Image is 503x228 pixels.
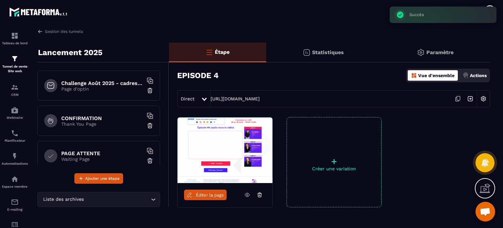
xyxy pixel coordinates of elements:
[11,83,19,91] img: formation
[61,121,143,127] p: Thank You Page
[196,193,224,197] span: Éditer la page
[61,150,143,156] h6: PAGE ATTENTE
[2,41,28,45] p: Tableau de bord
[181,96,195,101] span: Direct
[85,175,120,182] span: Ajouter une étape
[2,78,28,101] a: formationformationCRM
[215,49,230,55] p: Étape
[147,87,153,94] img: trash
[85,196,149,203] input: Search for option
[2,93,28,96] p: CRM
[417,49,425,56] img: setting-gr.5f69749f.svg
[177,71,219,80] h3: EPISODE 4
[2,162,28,165] p: Automatisations
[2,208,28,211] p: E-mailing
[147,122,153,129] img: trash
[463,73,469,78] img: actions.d6e523a2.png
[464,93,476,105] img: arrow-next.bcc2205e.svg
[11,55,19,63] img: formation
[312,49,344,55] p: Statistiques
[61,80,143,86] h6: Challenge Août 2025 - cadres entrepreneurs
[42,196,85,203] span: Liste des archives
[147,157,153,164] img: trash
[11,152,19,160] img: automations
[470,73,487,78] p: Actions
[2,193,28,216] a: emailemailE-mailing
[2,124,28,147] a: schedulerschedulerPlanificateur
[2,64,28,73] p: Tunnel de vente Site web
[9,6,68,18] img: logo
[477,93,490,105] img: setting-w.858f3a88.svg
[418,73,455,78] p: Vue d'ensemble
[205,48,213,56] img: bars-o.4a397970.svg
[303,49,310,56] img: stats.20deebd0.svg
[2,139,28,142] p: Planificateur
[74,173,123,184] button: Ajouter une étape
[211,96,260,101] a: [URL][DOMAIN_NAME]
[2,27,28,50] a: formationformationTableau de bord
[2,147,28,170] a: automationsautomationsAutomatisations
[61,86,143,92] p: Page d'optin
[411,73,417,78] img: dashboard-orange.40269519.svg
[2,185,28,188] p: Espace membre
[11,106,19,114] img: automations
[184,190,227,200] a: Éditer la page
[37,29,43,34] img: arrow
[177,117,272,183] img: image
[426,49,454,55] p: Paramètre
[11,129,19,137] img: scheduler
[38,46,102,59] p: Lancement 2025
[11,198,19,206] img: email
[2,50,28,78] a: formationformationTunnel de vente Site web
[287,166,381,171] p: Créer une variation
[61,156,143,162] p: Waiting Page
[287,157,381,166] p: +
[11,175,19,183] img: automations
[2,101,28,124] a: automationsautomationsWebinaire
[2,116,28,119] p: Webinaire
[11,32,19,40] img: formation
[61,115,143,121] h6: CONFIRMATION
[475,202,495,221] div: Ouvrir le chat
[2,170,28,193] a: automationsautomationsEspace membre
[37,29,83,34] a: Gestion des tunnels
[37,192,160,207] div: Search for option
